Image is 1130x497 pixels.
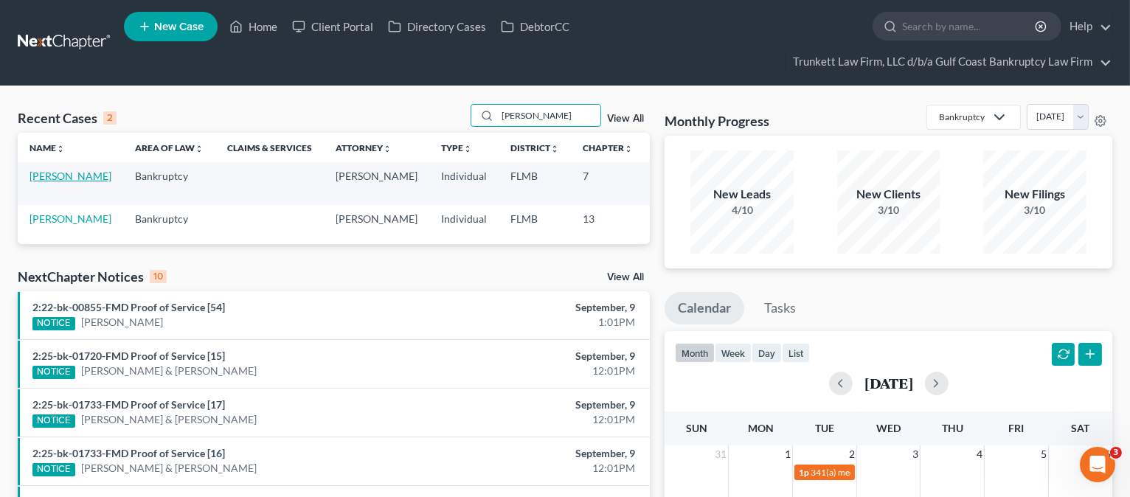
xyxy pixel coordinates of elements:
[571,205,645,232] td: 13
[81,412,257,427] a: [PERSON_NAME] & [PERSON_NAME]
[783,445,792,463] span: 1
[444,315,635,330] div: 1:01PM
[32,398,225,411] a: 2:25-bk-01733-FMD Proof of Service [17]
[32,414,75,428] div: NOTICE
[195,145,204,153] i: unfold_more
[1071,422,1089,434] span: Sat
[1008,422,1024,434] span: Fri
[30,142,65,153] a: Nameunfold_more
[751,292,809,324] a: Tasks
[32,317,75,330] div: NOTICE
[583,142,633,153] a: Chapterunfold_more
[837,186,940,203] div: New Clients
[32,301,225,313] a: 2:22-bk-00855-FMD Proof of Service [54]
[429,162,499,204] td: Individual
[645,162,715,204] td: 2:25-bk-01499
[811,467,1031,478] span: 341(a) meeting for [PERSON_NAME] & [PERSON_NAME]
[429,205,499,232] td: Individual
[444,397,635,412] div: September, 9
[30,212,111,225] a: [PERSON_NAME]
[103,111,117,125] div: 2
[383,145,392,153] i: unfold_more
[975,445,984,463] span: 4
[607,272,644,282] a: View All
[497,105,600,126] input: Search by name...
[336,142,392,153] a: Attorneyunfold_more
[690,186,794,203] div: New Leads
[510,142,559,153] a: Districtunfold_more
[686,422,707,434] span: Sun
[815,422,834,434] span: Tue
[493,13,577,40] a: DebtorCC
[675,343,715,363] button: month
[911,445,920,463] span: 3
[285,13,381,40] a: Client Portal
[624,145,633,153] i: unfold_more
[499,162,571,204] td: FLMB
[782,343,810,363] button: list
[799,467,809,478] span: 1p
[876,422,901,434] span: Wed
[1039,445,1048,463] span: 5
[444,446,635,461] div: September, 9
[154,21,204,32] span: New Case
[665,292,744,324] a: Calendar
[942,422,963,434] span: Thu
[748,422,774,434] span: Mon
[847,445,856,463] span: 2
[381,13,493,40] a: Directory Cases
[81,364,257,378] a: [PERSON_NAME] & [PERSON_NAME]
[939,111,985,123] div: Bankruptcy
[324,205,429,232] td: [PERSON_NAME]
[32,350,225,362] a: 2:25-bk-01720-FMD Proof of Service [15]
[902,13,1037,40] input: Search by name...
[444,412,635,427] div: 12:01PM
[444,364,635,378] div: 12:01PM
[665,112,769,130] h3: Monthly Progress
[1103,445,1112,463] span: 6
[463,145,472,153] i: unfold_more
[752,343,782,363] button: day
[713,445,728,463] span: 31
[715,343,752,363] button: week
[81,315,163,330] a: [PERSON_NAME]
[18,268,167,285] div: NextChapter Notices
[444,349,635,364] div: September, 9
[499,205,571,232] td: FLMB
[607,114,644,124] a: View All
[983,186,1086,203] div: New Filings
[1080,447,1115,482] iframe: Intercom live chat
[123,162,215,204] td: Bankruptcy
[81,461,257,476] a: [PERSON_NAME] & [PERSON_NAME]
[18,109,117,127] div: Recent Cases
[690,203,794,218] div: 4/10
[550,145,559,153] i: unfold_more
[1062,13,1112,40] a: Help
[1110,447,1122,459] span: 3
[983,203,1086,218] div: 3/10
[571,162,645,204] td: 7
[32,463,75,476] div: NOTICE
[444,300,635,315] div: September, 9
[215,133,324,162] th: Claims & Services
[30,170,111,182] a: [PERSON_NAME]
[444,461,635,476] div: 12:01PM
[837,203,940,218] div: 3/10
[864,375,913,391] h2: [DATE]
[32,366,75,379] div: NOTICE
[135,142,204,153] a: Area of Lawunfold_more
[786,49,1112,75] a: Trunkett Law Firm, LLC d/b/a Gulf Coast Bankruptcy Law Firm
[441,142,472,153] a: Typeunfold_more
[150,270,167,283] div: 10
[123,205,215,232] td: Bankruptcy
[222,13,285,40] a: Home
[32,447,225,459] a: 2:25-bk-01733-FMD Proof of Service [16]
[56,145,65,153] i: unfold_more
[324,162,429,204] td: [PERSON_NAME]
